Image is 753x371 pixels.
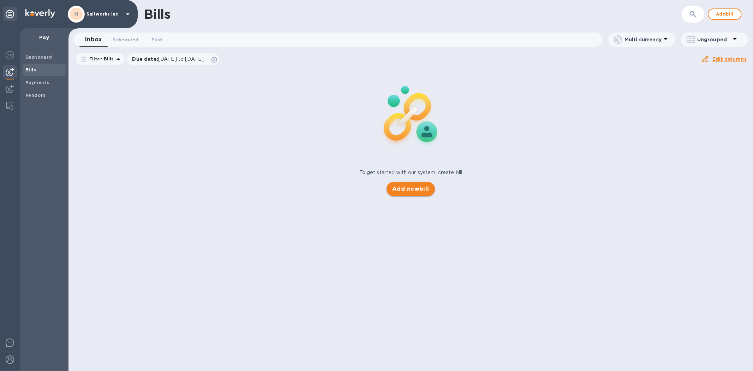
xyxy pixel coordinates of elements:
[74,11,79,17] b: SI
[113,36,138,43] span: Scheduled
[25,67,36,72] b: Bills
[359,169,462,176] p: To get started with our system, create bill
[697,36,731,43] p: Ungrouped
[25,80,49,85] b: Payments
[6,51,14,59] img: Foreign exchange
[85,35,102,45] span: Inbox
[158,56,204,62] span: [DATE] to [DATE]
[3,7,17,21] div: Unpin categories
[127,53,219,65] div: Due date:[DATE] to [DATE]
[25,9,55,18] img: Logo
[25,54,52,60] b: Dashboard
[25,34,63,41] p: Pay
[712,56,747,62] u: Edit columns
[86,56,114,62] p: Filter Bills
[86,12,122,17] p: Saltworks Inc
[624,36,662,43] p: Multi currency
[708,8,742,20] button: Addbill
[387,182,435,196] button: Add newbill
[144,7,170,22] h1: Bills
[25,93,46,98] b: Vendors
[392,185,429,193] span: Add new bill
[132,55,208,63] p: Due date :
[151,36,162,43] span: Paid
[714,10,735,18] span: Add bill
